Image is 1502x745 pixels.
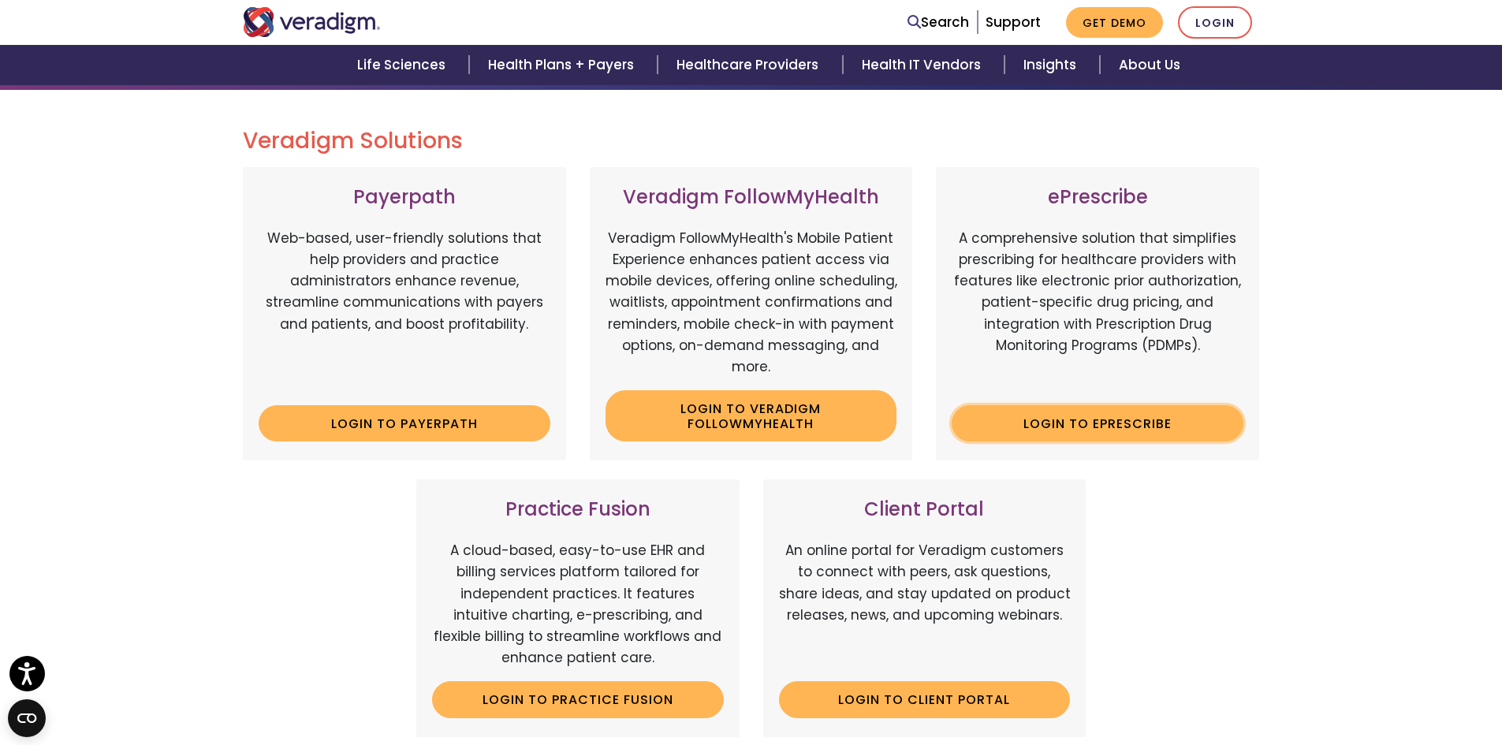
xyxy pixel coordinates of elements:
button: Open CMP widget [8,699,46,737]
h3: Veradigm FollowMyHealth [606,186,897,209]
a: Get Demo [1066,7,1163,38]
a: Health IT Vendors [843,45,1004,85]
a: Search [908,12,969,33]
iframe: Drift Chat Widget [1199,631,1483,726]
a: Insights [1004,45,1100,85]
h3: Payerpath [259,186,550,209]
h3: ePrescribe [952,186,1243,209]
h3: Practice Fusion [432,498,724,521]
a: Login [1178,6,1252,39]
a: Health Plans + Payers [469,45,658,85]
a: Support [986,13,1041,32]
a: Login to Veradigm FollowMyHealth [606,390,897,441]
a: Login to ePrescribe [952,405,1243,441]
h2: Veradigm Solutions [243,128,1260,155]
a: About Us [1100,45,1199,85]
img: Veradigm logo [243,7,381,37]
p: Web-based, user-friendly solutions that help providers and practice administrators enhance revenu... [259,228,550,393]
a: Login to Payerpath [259,405,550,441]
a: Login to Practice Fusion [432,681,724,717]
p: A comprehensive solution that simplifies prescribing for healthcare providers with features like ... [952,228,1243,393]
p: An online portal for Veradigm customers to connect with peers, ask questions, share ideas, and st... [779,540,1071,669]
p: Veradigm FollowMyHealth's Mobile Patient Experience enhances patient access via mobile devices, o... [606,228,897,378]
a: Life Sciences [338,45,469,85]
a: Healthcare Providers [658,45,842,85]
p: A cloud-based, easy-to-use EHR and billing services platform tailored for independent practices. ... [432,540,724,669]
h3: Client Portal [779,498,1071,521]
a: Login to Client Portal [779,681,1071,717]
